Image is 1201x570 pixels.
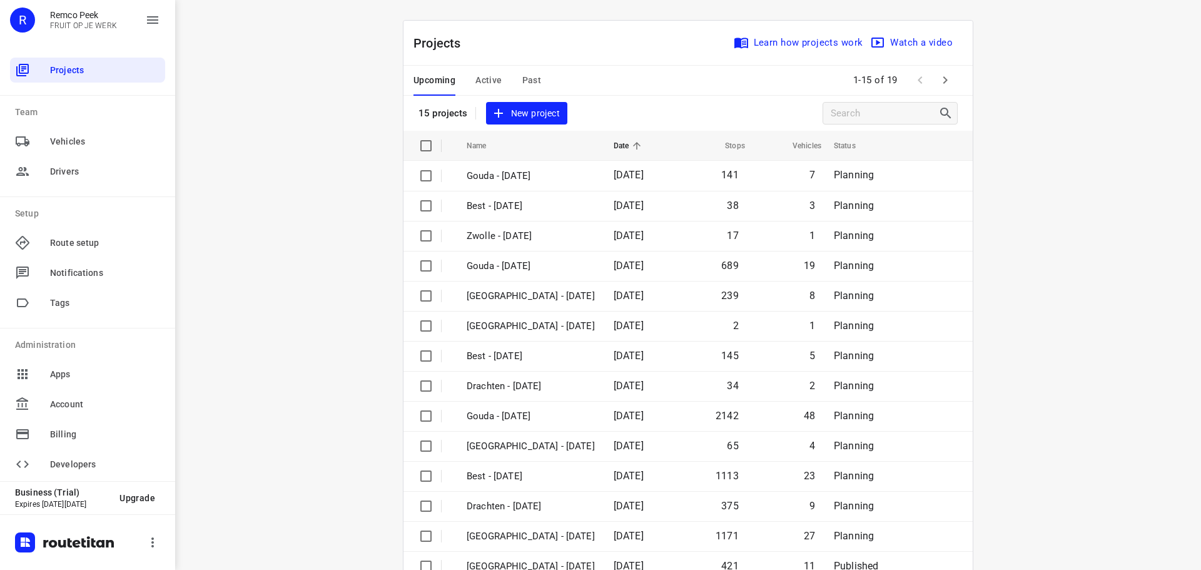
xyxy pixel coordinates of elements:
span: 3 [809,200,815,211]
span: Active [475,73,502,88]
span: 145 [721,350,739,362]
div: Projects [10,58,165,83]
span: [DATE] [614,440,644,452]
span: Tags [50,297,160,310]
span: Upcoming [413,73,455,88]
span: Planning [834,500,874,512]
span: [DATE] [614,320,644,332]
div: Search [938,106,957,121]
span: 1113 [716,470,739,482]
span: 2 [809,380,815,392]
p: Best - Friday [467,199,595,213]
div: Apps [10,362,165,387]
span: [DATE] [614,350,644,362]
p: Antwerpen - Thursday [467,319,595,333]
span: Developers [50,458,160,471]
p: Zwolle - Thursday [467,289,595,303]
p: Business (Trial) [15,487,109,497]
p: Gouda - Thursday [467,259,595,273]
span: Vehicles [50,135,160,148]
span: Planning [834,470,874,482]
span: Planning [834,530,874,542]
span: 5 [809,350,815,362]
p: Drachten - Wednesday [467,499,595,514]
span: 7 [809,169,815,181]
p: Team [15,106,165,119]
span: Planning [834,230,874,242]
div: Route setup [10,230,165,255]
p: Setup [15,207,165,220]
span: 141 [721,169,739,181]
span: [DATE] [614,200,644,211]
p: Expires [DATE][DATE] [15,500,109,509]
span: 2 [733,320,739,332]
span: [DATE] [614,290,644,302]
span: 1-15 of 19 [848,67,903,94]
p: Zwolle - Friday [467,229,595,243]
span: 65 [727,440,738,452]
span: 19 [804,260,815,272]
span: 4 [809,440,815,452]
span: 27 [804,530,815,542]
p: Zwolle - Wednesday [467,529,595,544]
span: Past [522,73,542,88]
div: Vehicles [10,129,165,154]
p: 15 projects [418,108,468,119]
div: Tags [10,290,165,315]
span: [DATE] [614,410,644,422]
div: Account [10,392,165,417]
span: Drivers [50,165,160,178]
p: Projects [413,34,471,53]
div: Developers [10,452,165,477]
span: Planning [834,350,874,362]
button: Upgrade [109,487,165,509]
span: 48 [804,410,815,422]
span: Planning [834,410,874,422]
span: Notifications [50,267,160,280]
span: [DATE] [614,530,644,542]
p: Antwerpen - Wednesday [467,439,595,454]
span: Planning [834,380,874,392]
span: [DATE] [614,380,644,392]
div: Billing [10,422,165,447]
span: 17 [727,230,738,242]
span: 1171 [716,530,739,542]
span: Upgrade [119,493,155,503]
span: Name [467,138,503,153]
span: Next Page [933,68,958,93]
p: Administration [15,338,165,352]
span: 23 [804,470,815,482]
span: [DATE] [614,260,644,272]
span: Planning [834,169,874,181]
span: Planning [834,260,874,272]
span: Status [834,138,872,153]
span: Projects [50,64,160,77]
span: Vehicles [776,138,821,153]
div: Notifications [10,260,165,285]
button: New project [486,102,567,125]
span: 1 [809,230,815,242]
p: FRUIT OP JE WERK [50,21,117,30]
span: 1 [809,320,815,332]
p: Drachten - Thursday [467,379,595,394]
span: Planning [834,200,874,211]
span: [DATE] [614,470,644,482]
div: R [10,8,35,33]
span: Planning [834,290,874,302]
span: Account [50,398,160,411]
span: 689 [721,260,739,272]
p: Best - Wednesday [467,469,595,484]
span: 9 [809,500,815,512]
span: Planning [834,440,874,452]
span: [DATE] [614,500,644,512]
span: 2142 [716,410,739,422]
span: Planning [834,320,874,332]
p: Best - Thursday [467,349,595,364]
span: 34 [727,380,738,392]
input: Search projects [831,104,938,123]
span: 239 [721,290,739,302]
span: 8 [809,290,815,302]
span: New project [494,106,560,121]
span: Apps [50,368,160,381]
span: Billing [50,428,160,441]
